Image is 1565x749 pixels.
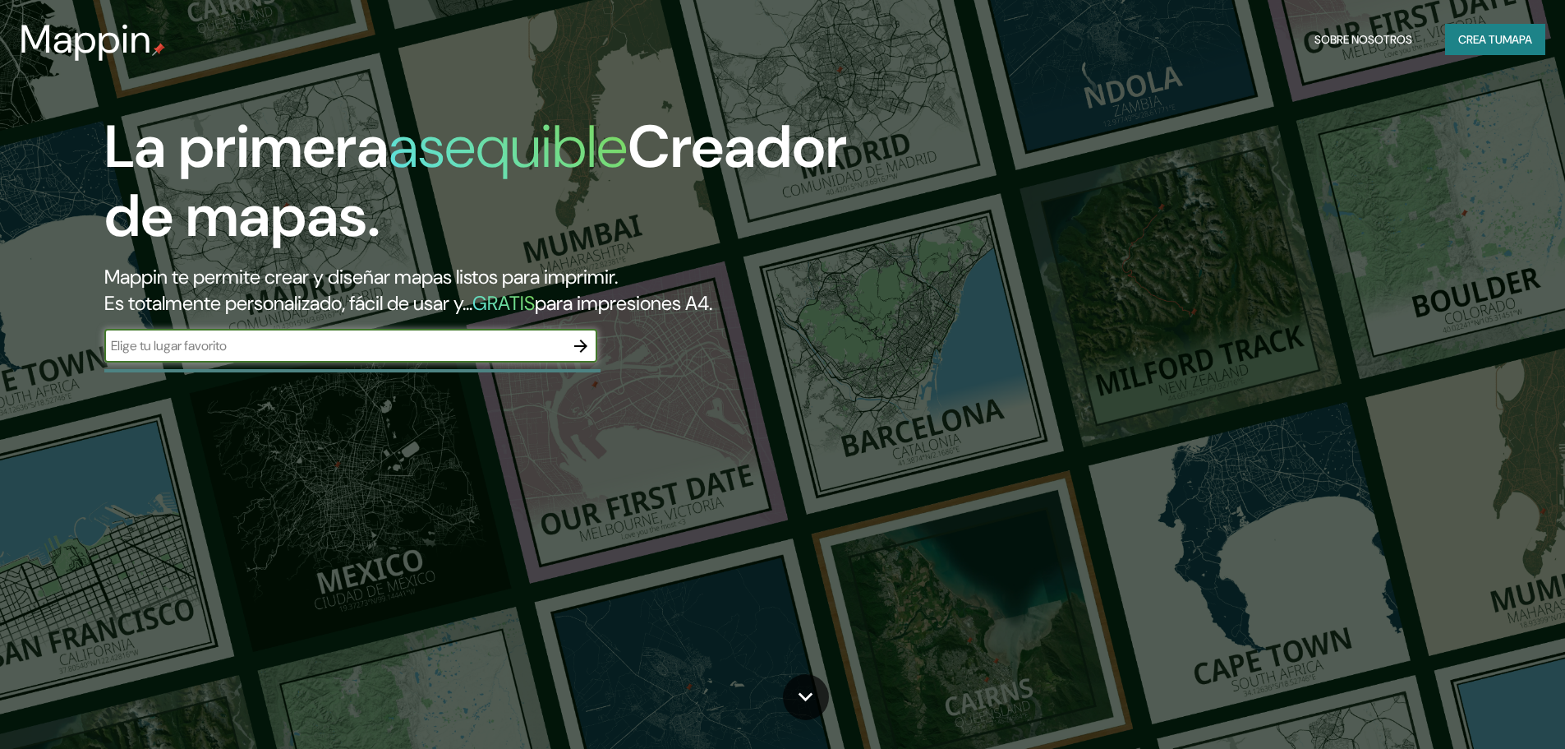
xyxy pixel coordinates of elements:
[1308,24,1419,55] button: Sobre nosotros
[104,336,564,355] input: Elige tu lugar favorito
[535,290,712,316] font: para impresiones A4.
[472,290,535,316] font: GRATIS
[104,109,847,254] font: Creador de mapas.
[389,109,628,185] font: asequible
[1314,32,1412,47] font: Sobre nosotros
[104,109,389,185] font: La primera
[1445,24,1545,55] button: Crea tumapa
[104,290,472,316] font: Es totalmente personalizado, fácil de usar y...
[1458,32,1503,47] font: Crea tu
[20,13,152,65] font: Mappin
[152,43,165,56] img: pin de mapeo
[1503,32,1532,47] font: mapa
[104,264,618,289] font: Mappin te permite crear y diseñar mapas listos para imprimir.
